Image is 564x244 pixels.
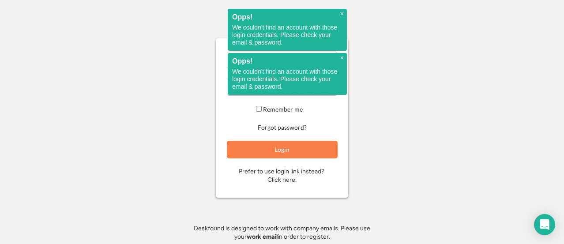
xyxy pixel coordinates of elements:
p: We couldn't find an account with those login credentials. Please check your email & password. [232,24,342,46]
strong: work email [247,233,278,240]
span: × [340,54,344,62]
span: × [340,10,344,18]
h2: Opps! [232,13,342,21]
p: We couldn't find an account with those login credentials. Please check your email & password. [232,68,342,90]
div: Open Intercom Messenger [534,214,555,235]
button: Forgot password? [256,124,308,132]
button: Login [227,141,338,158]
h2: Opps! [232,57,342,65]
label: Remember me [263,105,303,113]
div: Deskfound is designed to work with company emails. Please use your in order to register. [183,224,381,241]
div: Prefer to use login link instead? Click here. [239,167,326,184]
